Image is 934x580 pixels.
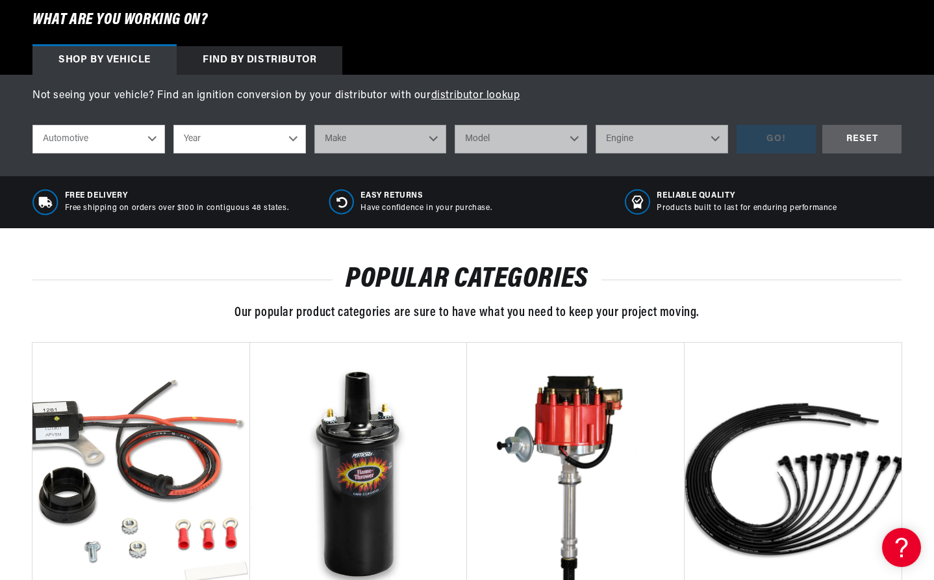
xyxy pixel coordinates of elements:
[32,46,177,75] div: Shop by vehicle
[455,125,587,153] select: Model
[657,203,837,214] p: Products built to last for enduring performance
[431,90,520,101] a: distributor lookup
[32,88,902,105] p: Not seeing your vehicle? Find an ignition conversion by your distributor with our
[657,191,837,202] span: RELIABLE QUALITY
[360,203,492,214] p: Have confidence in your purchase.
[32,267,902,292] h2: POPULAR CATEGORIES
[65,203,289,214] p: Free shipping on orders over $100 in contiguous 48 states.
[177,46,342,75] div: Find by Distributor
[360,191,492,202] span: Easy Returns
[234,306,700,319] span: Our popular product categories are sure to have what you need to keep your project moving.
[314,125,447,153] select: Make
[173,125,306,153] select: Year
[822,125,902,154] div: RESET
[32,125,165,153] select: Ride Type
[596,125,728,153] select: Engine
[65,191,289,202] span: Free Delivery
